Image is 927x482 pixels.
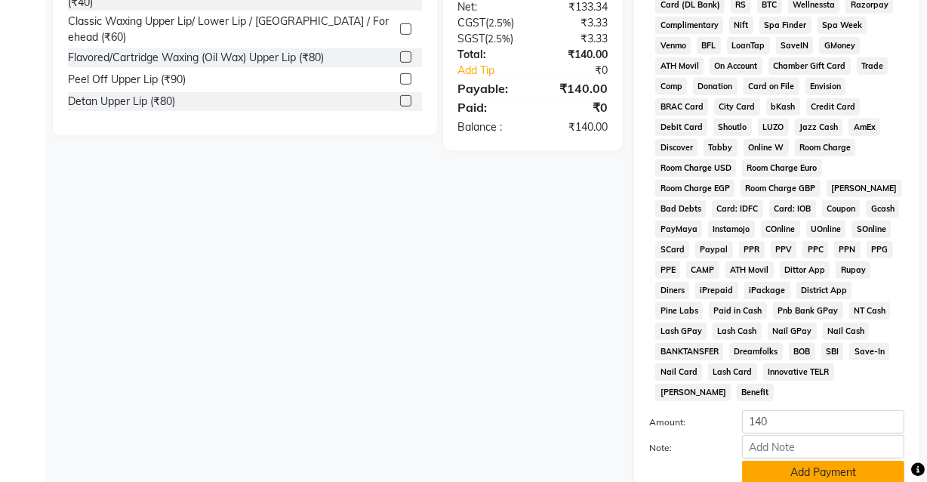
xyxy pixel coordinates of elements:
span: Spa Finder [759,17,812,34]
span: Nail Card [655,363,702,381]
span: PPC [802,241,828,258]
span: LoanTap [727,37,770,54]
span: Trade [857,57,889,75]
span: ATH Movil [655,57,704,75]
span: Nail Cash [823,323,870,340]
span: Online W [744,139,789,156]
span: Lash GPay [655,323,707,340]
span: Rupay [836,261,870,279]
span: PPN [834,241,861,258]
span: District App [796,282,852,299]
span: iPackage [744,282,790,299]
div: Total: [447,47,533,63]
span: CAMP [686,261,719,279]
span: BRAC Card [655,98,708,116]
span: Dreamfolks [729,343,783,360]
div: Classic Waxing Upper Lip/ Lower Lip / [GEOGRAPHIC_DATA] / Forehead (₹60) [68,14,394,45]
span: UOnline [806,221,846,238]
span: Pine Labs [655,302,703,320]
span: Jazz Cash [795,119,843,136]
span: SBI [821,343,844,360]
span: PPG [867,241,893,258]
span: On Account [710,57,762,75]
span: Instamojo [708,221,755,238]
div: Payable: [447,79,533,97]
span: Save-In [849,343,889,360]
span: Chamber Gift Card [768,57,851,75]
span: Gcash [866,200,899,218]
span: [PERSON_NAME] [655,384,731,401]
input: Add Note [742,435,904,459]
div: Detan Upper Lip (₹80) [68,94,175,110]
span: 2.5% [489,17,512,29]
span: Room Charge Euro [742,159,822,177]
span: SGST [458,32,485,45]
span: Envision [805,78,846,95]
span: COnline [761,221,800,238]
span: 2.5% [488,32,511,45]
input: Amount [742,410,904,434]
span: Card: IOB [769,200,816,218]
div: ₹3.33 [533,31,619,47]
span: Card on File [744,78,799,95]
span: Bad Debts [655,200,706,218]
div: ₹140.00 [533,79,619,97]
span: PPV [771,241,797,258]
span: Pnb Bank GPay [773,302,843,320]
span: Donation [693,78,738,95]
div: ₹0 [547,63,619,79]
span: Dittor App [780,261,830,279]
span: Shoutlo [713,119,752,136]
div: ₹140.00 [533,119,619,135]
span: Room Charge USD [655,159,736,177]
span: Credit Card [806,98,861,116]
span: BOB [789,343,815,360]
span: Discover [655,139,698,156]
div: ₹140.00 [533,47,619,63]
span: bKash [766,98,800,116]
span: PPE [655,261,680,279]
span: Benefit [737,384,774,401]
span: SOnline [852,221,891,238]
span: CGST [458,16,486,29]
div: ( ) [447,15,533,31]
span: City Card [714,98,760,116]
label: Amount: [638,416,731,429]
span: Room Charge [795,139,856,156]
span: Tabby [704,139,738,156]
span: PPR [739,241,765,258]
span: Coupon [822,200,861,218]
span: Room Charge GBP [741,180,821,197]
span: GMoney [819,37,860,54]
span: Room Charge EGP [655,180,735,197]
a: Add Tip [447,63,547,79]
span: Complimentary [655,17,723,34]
span: Paid in Cash [709,302,767,320]
div: ₹0 [533,98,619,116]
span: Diners [655,282,689,299]
span: [PERSON_NAME] [827,180,902,197]
span: AmEx [848,119,880,136]
span: Debit Card [655,119,707,136]
span: Nift [729,17,753,34]
div: ₹3.33 [533,15,619,31]
span: Lash Card [708,363,757,381]
div: Paid: [447,98,533,116]
span: Nail GPay [768,323,817,340]
span: Spa Week [818,17,867,34]
span: Paypal [695,241,733,258]
div: Balance : [447,119,533,135]
div: ( ) [447,31,533,47]
span: ATH Movil [725,261,774,279]
span: Innovative TELR [763,363,834,381]
div: Peel Off Upper Lip (₹90) [68,72,186,88]
span: SaveIN [776,37,814,54]
span: BANKTANSFER [655,343,723,360]
span: Card: IDFC [712,200,763,218]
span: PayMaya [655,221,702,238]
div: Flavored/Cartridge Waxing (Oil Wax) Upper Lip (₹80) [68,50,324,66]
span: LUZO [758,119,789,136]
span: NT Cash [849,302,891,320]
span: Comp [655,78,687,95]
span: BFL [697,37,721,54]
